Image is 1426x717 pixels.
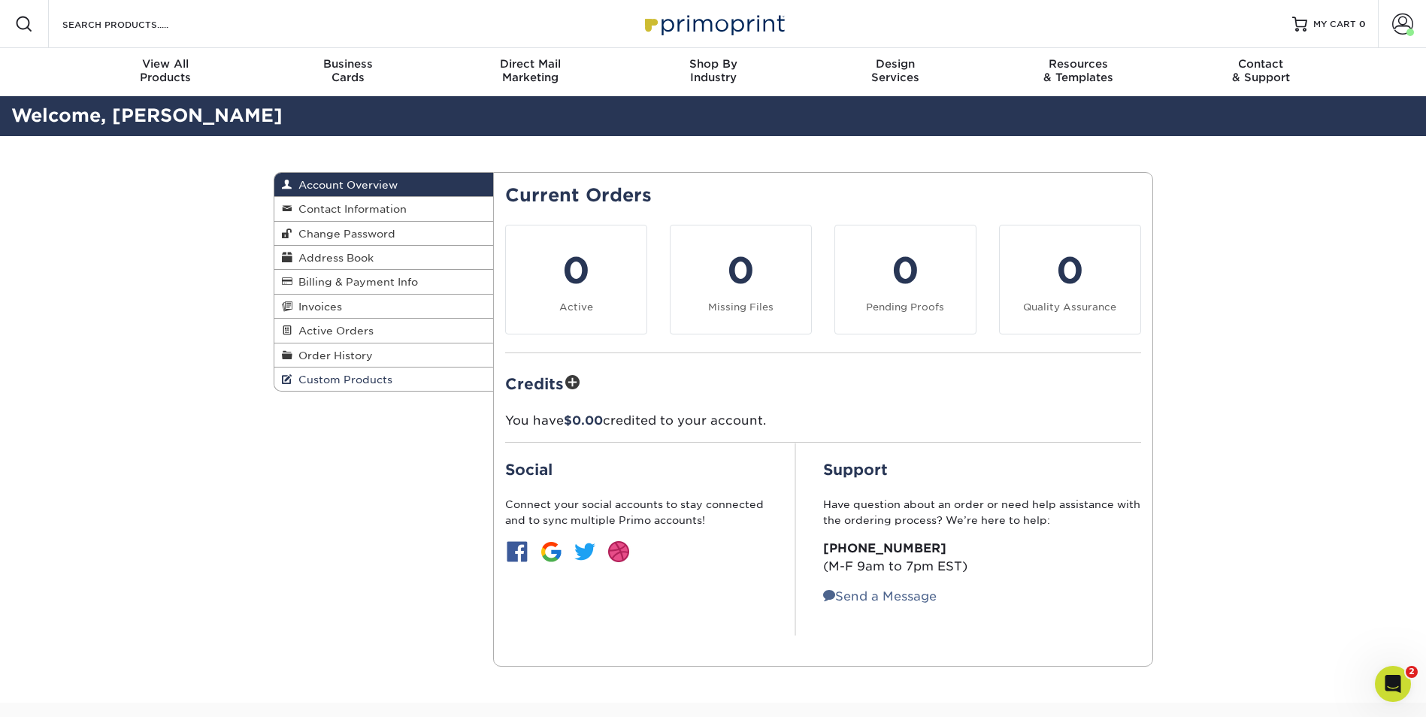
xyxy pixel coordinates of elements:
span: Custom Products [292,374,392,386]
a: Order History [274,343,494,368]
img: btn-google.jpg [539,540,563,564]
a: Change Password [274,222,494,246]
small: Active [559,301,593,313]
span: Business [256,57,439,71]
a: Active Orders [274,319,494,343]
div: Cards [256,57,439,84]
div: 0 [1009,244,1131,298]
a: 0 Active [505,225,647,334]
span: Shop By [622,57,804,71]
small: Quality Assurance [1023,301,1116,313]
a: BusinessCards [256,48,439,96]
a: Contact Information [274,197,494,221]
img: btn-twitter.jpg [573,540,597,564]
span: Direct Mail [439,57,622,71]
span: View All [74,57,257,71]
img: Primoprint [638,8,789,40]
a: Account Overview [274,173,494,197]
div: & Support [1170,57,1352,84]
p: (M-F 9am to 7pm EST) [823,540,1141,576]
div: 0 [515,244,637,298]
div: Services [804,57,987,84]
span: Contact [1170,57,1352,71]
span: Contact Information [292,203,407,215]
a: View AllProducts [74,48,257,96]
span: Active Orders [292,325,374,337]
span: Invoices [292,301,342,313]
h2: Support [823,461,1141,479]
h2: Current Orders [505,185,1141,207]
img: btn-facebook.jpg [505,540,529,564]
div: 0 [680,244,802,298]
span: 0 [1359,19,1366,29]
a: Custom Products [274,368,494,391]
p: Connect your social accounts to stay connected and to sync multiple Primo accounts! [505,497,768,528]
a: Billing & Payment Info [274,270,494,294]
a: DesignServices [804,48,987,96]
span: Resources [987,57,1170,71]
a: Invoices [274,295,494,319]
input: SEARCH PRODUCTS..... [61,15,207,33]
span: Change Password [292,228,395,240]
a: Address Book [274,246,494,270]
div: Industry [622,57,804,84]
a: 0 Missing Files [670,225,812,334]
span: Account Overview [292,179,398,191]
a: 0 Pending Proofs [834,225,976,334]
span: Address Book [292,252,374,264]
a: 0 Quality Assurance [999,225,1141,334]
p: You have credited to your account. [505,412,1141,430]
span: Design [804,57,987,71]
span: MY CART [1313,18,1356,31]
span: $0.00 [564,413,603,428]
span: Billing & Payment Info [292,276,418,288]
span: Order History [292,349,373,362]
h2: Social [505,461,768,479]
a: Resources& Templates [987,48,1170,96]
a: Shop ByIndustry [622,48,804,96]
small: Pending Proofs [866,301,944,313]
strong: [PHONE_NUMBER] [823,541,946,555]
a: Send a Message [823,589,937,604]
img: btn-dribbble.jpg [607,540,631,564]
iframe: Intercom live chat [1375,666,1411,702]
div: Marketing [439,57,622,84]
p: Have question about an order or need help assistance with the ordering process? We’re here to help: [823,497,1141,528]
div: 0 [844,244,967,298]
a: Contact& Support [1170,48,1352,96]
a: Direct MailMarketing [439,48,622,96]
div: & Templates [987,57,1170,84]
span: 2 [1406,666,1418,678]
div: Products [74,57,257,84]
small: Missing Files [708,301,774,313]
h2: Credits [505,371,1141,395]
